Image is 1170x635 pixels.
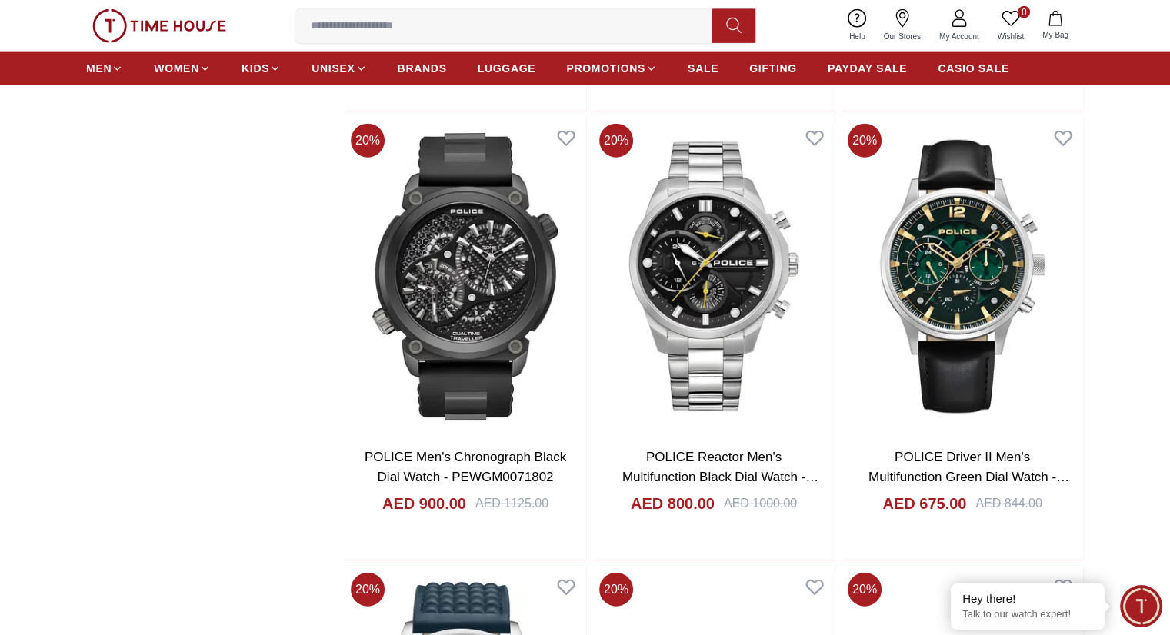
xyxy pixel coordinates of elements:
[345,118,586,435] img: POLICE Men's Chronograph Black Dial Watch - PEWGM0071802
[878,31,927,42] span: Our Stores
[749,61,797,76] span: GIFTING
[475,494,548,513] div: AED 1125.00
[1036,29,1075,41] span: My Bag
[938,61,1009,76] span: CASIO SALE
[478,55,536,82] a: LUGGAGE
[975,494,1042,513] div: AED 844.00
[882,493,966,514] h4: AED 675.00
[365,450,566,484] a: POLICE Men's Chronograph Black Dial Watch - PEWGM0071802
[599,573,633,607] span: 20 %
[848,573,882,607] span: 20 %
[938,55,1009,82] a: CASIO SALE
[631,493,715,514] h4: AED 800.00
[828,61,907,76] span: PAYDAY SALE
[566,55,657,82] a: PROMOTIONS
[828,55,907,82] a: PAYDAY SALE
[382,493,466,514] h4: AED 900.00
[1120,585,1162,627] div: Chat Widget
[688,61,718,76] span: SALE
[599,124,633,158] span: 20 %
[154,61,199,76] span: WOMEN
[398,55,447,82] a: BRANDS
[724,494,797,513] div: AED 1000.00
[868,450,1069,504] a: POLICE Driver II Men's Multifunction Green Dial Watch - PEWGF0040201
[398,61,447,76] span: BRANDS
[351,573,385,607] span: 20 %
[242,55,281,82] a: KIDS
[688,55,718,82] a: SALE
[86,61,112,76] span: MEN
[962,608,1093,621] p: Talk to our watch expert!
[962,591,1093,607] div: Hey there!
[992,31,1030,42] span: Wishlist
[1033,8,1078,44] button: My Bag
[566,61,645,76] span: PROMOTIONS
[593,118,835,435] img: POLICE Reactor Men's Multifunction Black Dial Watch - PEWGK0039204
[1018,6,1030,18] span: 0
[86,55,123,82] a: MEN
[92,9,226,43] img: ...
[875,6,930,45] a: Our Stores
[848,124,882,158] span: 20 %
[622,450,818,504] a: POLICE Reactor Men's Multifunction Black Dial Watch - PEWGK0039204
[840,6,875,45] a: Help
[312,55,366,82] a: UNISEX
[843,31,872,42] span: Help
[988,6,1033,45] a: 0Wishlist
[351,124,385,158] span: 20 %
[478,61,536,76] span: LUGGAGE
[842,118,1083,435] img: POLICE Driver II Men's Multifunction Green Dial Watch - PEWGF0040201
[154,55,211,82] a: WOMEN
[749,55,797,82] a: GIFTING
[933,31,985,42] span: My Account
[312,61,355,76] span: UNISEX
[242,61,269,76] span: KIDS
